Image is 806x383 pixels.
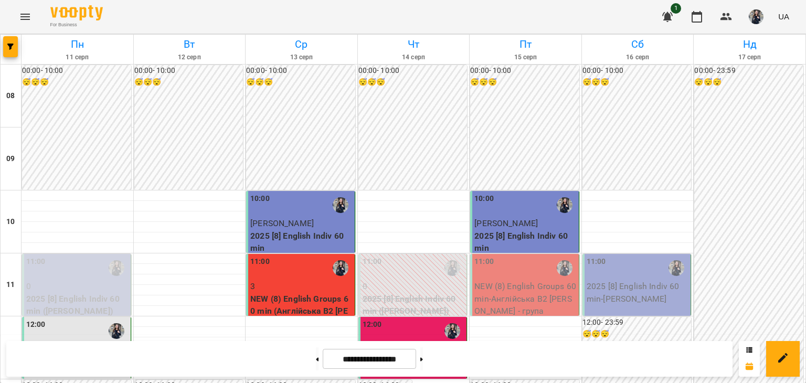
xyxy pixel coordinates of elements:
[250,280,353,293] p: 3
[363,319,382,331] label: 12:00
[474,256,494,268] label: 11:00
[582,77,692,88] h6: 😴😴😴
[471,36,580,52] h6: Пт
[246,77,355,88] h6: 😴😴😴
[669,260,684,276] img: Хижняк Марія Сергіївна (а)
[135,52,244,62] h6: 12 серп
[134,65,243,77] h6: 00:00 - 10:00
[474,280,577,317] p: NEW (8) English Groups 60 min - Англійська В2 [PERSON_NAME] - група
[584,52,692,62] h6: 16 серп
[26,256,46,268] label: 11:00
[109,323,124,339] img: Хижняк Марія Сергіївна (а)
[13,4,38,29] button: Menu
[359,52,468,62] h6: 14 серп
[358,65,468,77] h6: 00:00 - 10:00
[671,3,681,14] span: 1
[250,256,270,268] label: 11:00
[247,36,356,52] h6: Ср
[695,52,804,62] h6: 17 серп
[50,22,103,28] span: For Business
[444,260,460,276] img: Хижняк Марія Сергіївна (а)
[778,11,789,22] span: UA
[6,279,15,291] h6: 11
[363,293,465,317] p: 2025 [8] English Indiv 60 min ([PERSON_NAME])
[470,77,579,88] h6: 😴😴😴
[474,193,494,205] label: 10:00
[582,317,692,328] h6: 12:00 - 23:59
[6,216,15,228] h6: 10
[584,36,692,52] h6: Сб
[247,52,356,62] h6: 13 серп
[557,197,572,213] img: Хижняк Марія Сергіївна (а)
[749,9,763,24] img: 5dc71f453aaa25dcd3a6e3e648fe382a.JPG
[774,7,793,26] button: UA
[359,36,468,52] h6: Чт
[333,197,348,213] img: Хижняк Марія Сергіївна (а)
[26,319,46,331] label: 12:00
[250,293,353,330] p: NEW (8) English Groups 60 min (Англійська В2 [PERSON_NAME] - група)
[582,328,692,340] h6: 😴😴😴
[26,280,129,293] p: 0
[246,65,355,77] h6: 00:00 - 10:00
[109,260,124,276] img: Хижняк Марія Сергіївна (а)
[23,52,132,62] h6: 11 серп
[6,90,15,102] h6: 08
[363,280,465,293] p: 0
[470,65,579,77] h6: 00:00 - 10:00
[471,52,580,62] h6: 15 серп
[23,36,132,52] h6: Пн
[26,293,129,317] p: 2025 [8] English Indiv 60 min ([PERSON_NAME])
[587,256,606,268] label: 11:00
[582,65,692,77] h6: 00:00 - 10:00
[250,218,314,228] span: [PERSON_NAME]
[134,77,243,88] h6: 😴😴😴
[363,256,382,268] label: 11:00
[557,260,572,276] img: Хижняк Марія Сергіївна (а)
[333,260,348,276] img: Хижняк Марія Сергіївна (а)
[250,230,353,254] p: 2025 [8] English Indiv 60 min
[695,36,804,52] h6: Нд
[250,193,270,205] label: 10:00
[358,77,468,88] h6: 😴😴😴
[474,218,538,228] span: [PERSON_NAME]
[6,153,15,165] h6: 09
[587,280,689,305] p: 2025 [8] English Indiv 60 min - [PERSON_NAME]
[22,65,131,77] h6: 00:00 - 10:00
[50,5,103,20] img: Voopty Logo
[444,323,460,339] img: Хижняк Марія Сергіївна (а)
[474,230,577,254] p: 2025 [8] English Indiv 60 min
[22,77,131,88] h6: 😴😴😴
[694,65,803,77] h6: 00:00 - 23:59
[135,36,244,52] h6: Вт
[694,77,803,88] h6: 😴😴😴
